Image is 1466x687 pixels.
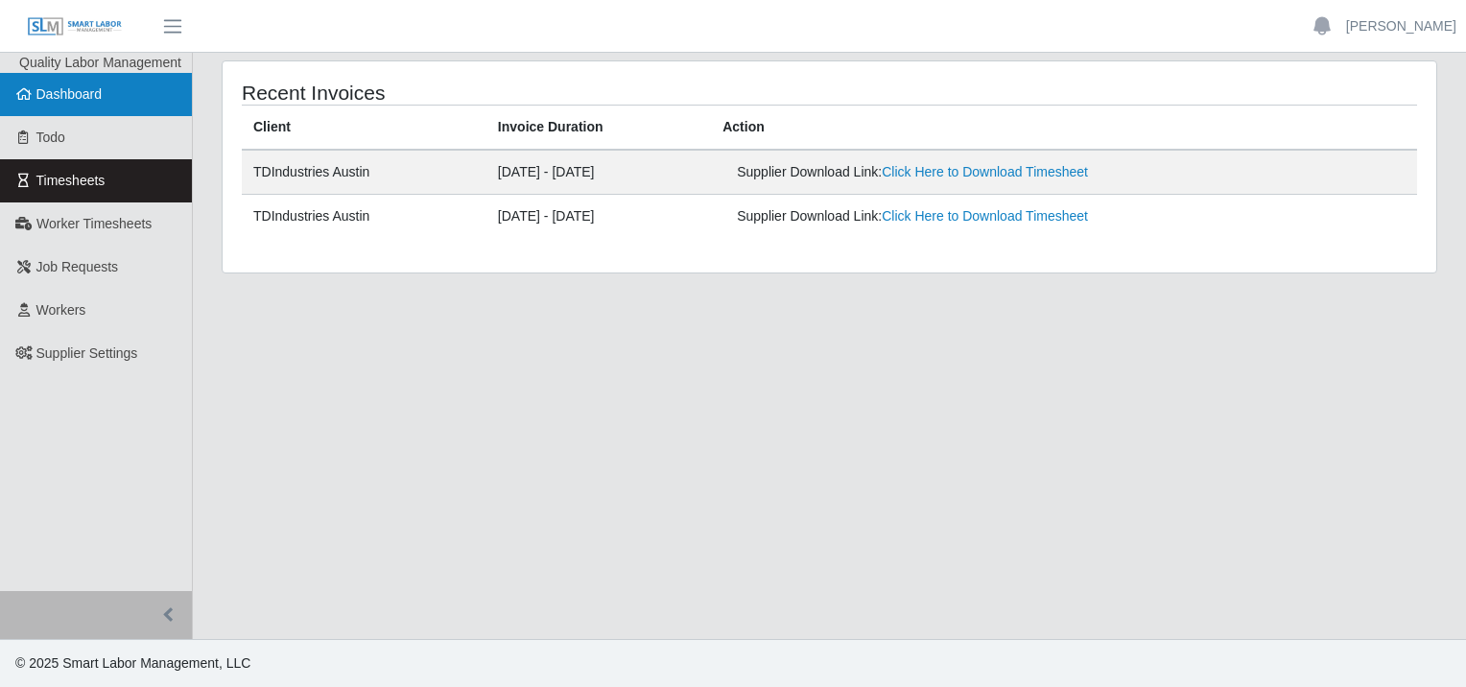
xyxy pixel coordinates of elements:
span: Job Requests [36,259,119,274]
span: Supplier Settings [36,345,138,361]
td: TDIndustries Austin [242,195,486,239]
a: Click Here to Download Timesheet [882,164,1088,179]
a: [PERSON_NAME] [1346,16,1456,36]
span: © 2025 Smart Labor Management, LLC [15,655,250,671]
td: TDIndustries Austin [242,150,486,195]
div: Supplier Download Link: [737,162,1164,182]
img: SLM Logo [27,16,123,37]
a: Click Here to Download Timesheet [882,208,1088,224]
span: Worker Timesheets [36,216,152,231]
span: Quality Labor Management [19,55,181,70]
th: Action [711,106,1417,151]
span: Todo [36,130,65,145]
td: [DATE] - [DATE] [486,195,711,239]
td: [DATE] - [DATE] [486,150,711,195]
th: Invoice Duration [486,106,711,151]
span: Timesheets [36,173,106,188]
div: Supplier Download Link: [737,206,1164,226]
h4: Recent Invoices [242,81,715,105]
span: Dashboard [36,86,103,102]
th: Client [242,106,486,151]
span: Workers [36,302,86,318]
